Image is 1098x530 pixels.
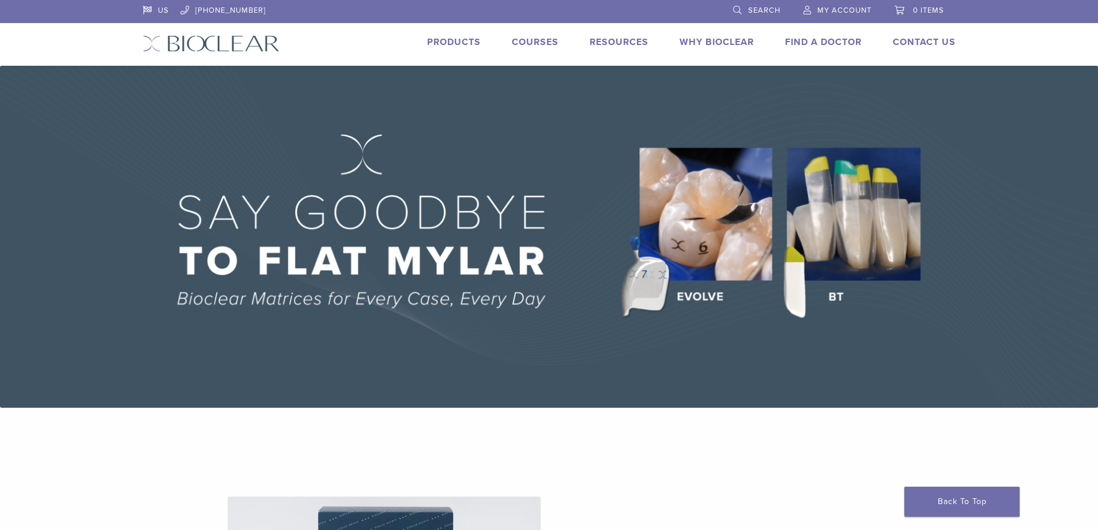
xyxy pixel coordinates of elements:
[893,36,956,48] a: Contact Us
[904,487,1020,517] a: Back To Top
[427,36,481,48] a: Products
[913,6,944,15] span: 0 items
[512,36,559,48] a: Courses
[785,36,862,48] a: Find A Doctor
[680,36,754,48] a: Why Bioclear
[590,36,648,48] a: Resources
[748,6,780,15] span: Search
[817,6,871,15] span: My Account
[143,35,280,52] img: Bioclear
